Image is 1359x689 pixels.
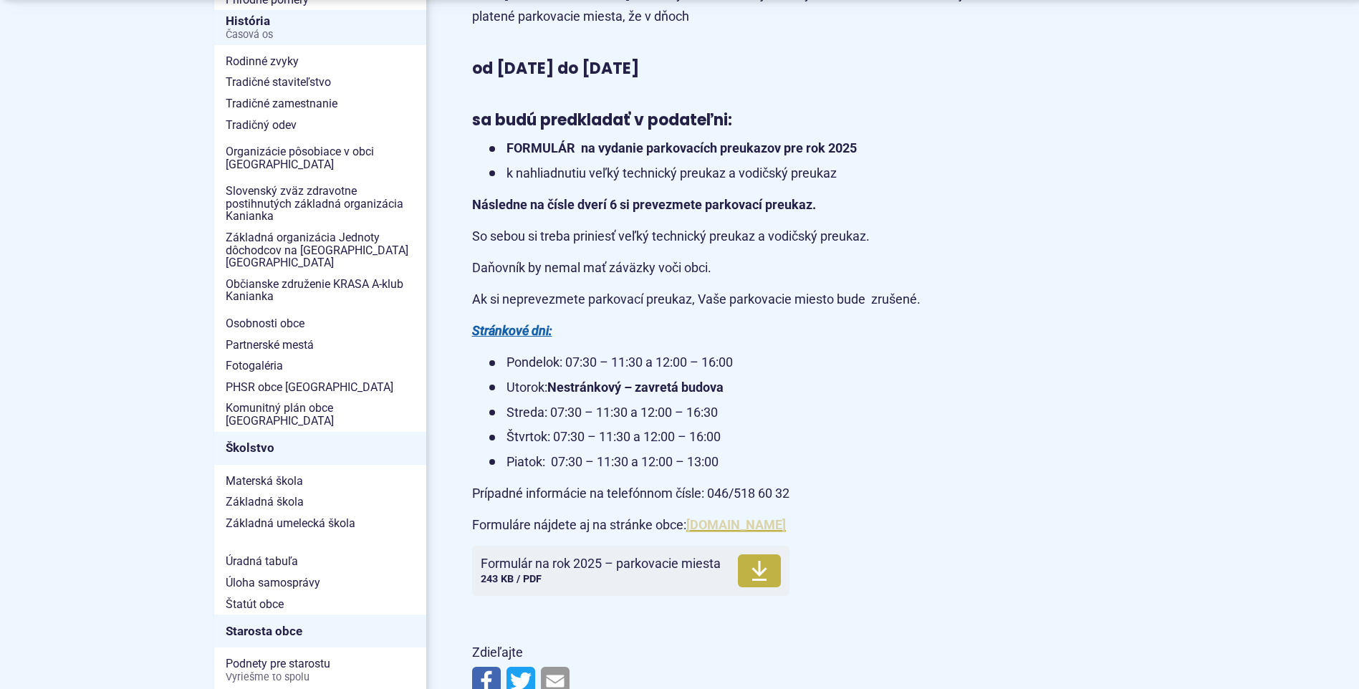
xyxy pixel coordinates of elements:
[226,115,415,136] span: Tradičný odev
[214,51,426,72] a: Rodinné zvyky
[226,437,415,459] span: Školstvo
[214,551,426,572] a: Úradná tabuľa
[226,620,415,642] span: Starosta obce
[226,227,415,274] span: Základná organizácia Jednoty dôchodcov na [GEOGRAPHIC_DATA] [GEOGRAPHIC_DATA]
[226,551,415,572] span: Úradná tabuľa
[472,257,981,279] p: Daňovník by nemal mať záväzky voči obci.
[226,10,415,45] span: História
[214,377,426,398] a: PHSR obce [GEOGRAPHIC_DATA]
[226,471,415,492] span: Materská škola
[472,226,981,248] p: So sebou si treba priniesť veľký technický preukaz a vodičský preukaz.
[226,51,415,72] span: Rodinné zvyky
[226,274,415,307] span: Občianske združenie KRASA A-klub Kanianka
[226,397,415,431] span: Komunitný plán obce [GEOGRAPHIC_DATA]
[214,115,426,136] a: Tradičný odev
[481,556,721,571] span: Formulár na rok 2025 – parkovacie miesta
[472,289,981,311] p: Ak si neprevezmete parkovací preukaz, Vaše parkovacie miesto bude zrušené.
[214,572,426,594] a: Úloha samosprávy
[481,573,542,585] span: 243 KB / PDF
[214,491,426,513] a: Základná škola
[214,513,426,534] a: Základná umelecká škola
[226,334,415,356] span: Partnerské mestá
[489,402,981,424] li: Streda: 07:30 – 11:30 a 12:00 – 16:30
[472,483,981,505] p: Prípadné informácie na telefónnom čísle: 046/518 60 32
[214,397,426,431] a: Komunitný plán obce [GEOGRAPHIC_DATA]
[214,355,426,377] a: Fotogaléria
[472,642,981,664] p: Zdieľajte
[226,672,415,683] span: Vyriešme to spolu
[226,377,415,398] span: PHSR obce [GEOGRAPHIC_DATA]
[214,93,426,115] a: Tradičné zamestnanie
[489,163,981,185] li: k nahliadnutiu veľký technický preukaz a vodičský preukaz
[472,109,732,131] strong: sa budú predkladať v podateľni:
[226,594,415,615] span: Štatút obce
[214,227,426,274] a: Základná organizácia Jednoty dôchodcov na [GEOGRAPHIC_DATA] [GEOGRAPHIC_DATA]
[226,513,415,534] span: Základná umelecká škola
[226,491,415,513] span: Základná škola
[472,57,639,79] strong: od [DATE] do [DATE]
[547,380,724,395] strong: Nestránkový – zavretá budova
[226,572,415,594] span: Úloha samosprávy
[226,29,415,41] span: Časová os
[214,471,426,492] a: Materská škola
[226,93,415,115] span: Tradičné zamestnanie
[472,323,552,338] u: Stránkové dni:
[506,140,857,155] strong: FORMULÁR na vydanie parkovacích preukazov pre rok 2025
[226,180,415,227] span: Slovenský zväz zdravotne postihnutých základná organizácia Kanianka
[472,514,981,536] p: Formuláre nájdete aj na stránke obce:
[214,10,426,45] a: HistóriaČasová os
[472,197,816,212] strong: Následne na čísle dverí 6 si prevezmete parkovací preukaz.
[489,377,981,399] li: Utorok:
[214,432,426,465] a: Školstvo
[214,72,426,93] a: Tradičné staviteľstvo
[226,141,415,175] span: Organizácie pôsobiace v obci [GEOGRAPHIC_DATA]
[686,517,786,532] a: [DOMAIN_NAME]
[226,653,415,687] span: Podnety pre starostu
[214,313,426,334] a: Osobnosti obce
[226,355,415,377] span: Fotogaléria
[214,180,426,227] a: Slovenský zväz zdravotne postihnutých základná organizácia Kanianka
[226,313,415,334] span: Osobnosti obce
[226,72,415,93] span: Tradičné staviteľstvo
[214,141,426,175] a: Organizácie pôsobiace v obci [GEOGRAPHIC_DATA]
[214,653,426,687] a: Podnety pre starostuVyriešme to spolu
[214,334,426,356] a: Partnerské mestá
[214,615,426,647] a: Starosta obce
[489,352,981,374] li: Pondelok: 07:30 – 11:30 a 12:00 – 16:00
[489,451,981,473] li: Piatok: 07:30 – 11:30 a 12:00 – 13:00
[214,594,426,615] a: Štatút obce
[489,426,981,448] li: Štvrtok: 07:30 – 11:30 a 12:00 – 16:00
[472,546,789,596] a: Formulár na rok 2025 – parkovacie miesta243 KB / PDF
[214,274,426,307] a: Občianske združenie KRASA A-klub Kanianka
